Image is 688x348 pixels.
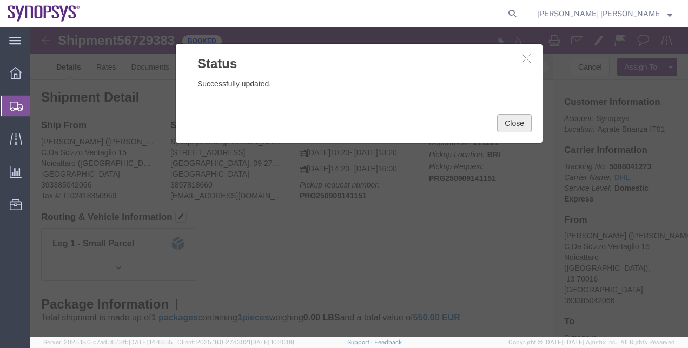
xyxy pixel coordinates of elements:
iframe: FS Legacy Container [30,27,688,337]
span: Marilia de Melo Fernandes [537,8,660,19]
span: Server: 2025.18.0-c7ad5f513fb [43,339,173,345]
a: Support [347,339,374,345]
span: Copyright © [DATE]-[DATE] Agistix Inc., All Rights Reserved [508,338,675,347]
a: Feedback [374,339,402,345]
span: [DATE] 14:43:55 [129,339,173,345]
span: Client: 2025.18.0-27d3021 [177,339,294,345]
button: [PERSON_NAME] [PERSON_NAME] [537,7,673,20]
img: logo [8,5,80,22]
span: [DATE] 10:20:09 [250,339,294,345]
